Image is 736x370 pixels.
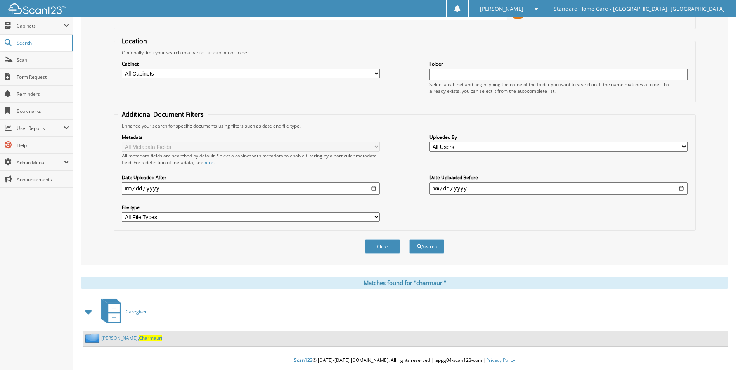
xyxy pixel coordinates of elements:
span: Scan [17,57,69,63]
input: end [429,182,688,195]
div: Enhance your search for specific documents using filters such as date and file type. [118,123,691,129]
label: Folder [429,61,688,67]
span: Announcements [17,176,69,183]
span: Search [17,40,68,46]
div: Select a cabinet and begin typing the name of the folder you want to search in. If the name match... [429,81,688,94]
img: folder2.png [85,333,101,343]
span: Bookmarks [17,108,69,114]
span: Form Request [17,74,69,80]
span: Help [17,142,69,149]
a: Privacy Policy [486,357,515,363]
div: Matches found for "charmauri" [81,277,728,289]
span: Scan123 [294,357,313,363]
span: [PERSON_NAME] [480,7,523,11]
label: File type [122,204,380,211]
button: Search [409,239,444,254]
span: Charmauri [139,335,162,341]
div: All metadata fields are searched by default. Select a cabinet with metadata to enable filtering b... [122,152,380,166]
label: Cabinet [122,61,380,67]
span: Standard Home Care - [GEOGRAPHIC_DATA], [GEOGRAPHIC_DATA] [554,7,725,11]
div: Optionally limit your search to a particular cabinet or folder [118,49,691,56]
legend: Additional Document Filters [118,110,208,119]
button: Clear [365,239,400,254]
img: scan123-logo-white.svg [8,3,66,14]
label: Date Uploaded Before [429,174,688,181]
input: start [122,182,380,195]
label: Date Uploaded After [122,174,380,181]
a: [PERSON_NAME],Charmauri [101,335,162,341]
label: Uploaded By [429,134,688,140]
iframe: Chat Widget [697,333,736,370]
label: Metadata [122,134,380,140]
legend: Location [118,37,151,45]
a: here [203,159,213,166]
span: User Reports [17,125,64,131]
span: Reminders [17,91,69,97]
span: Cabinets [17,22,64,29]
div: © [DATE]-[DATE] [DOMAIN_NAME]. All rights reserved | appg04-scan123-com | [73,351,736,370]
span: Caregiver [126,308,147,315]
a: Caregiver [97,296,147,327]
span: Admin Menu [17,159,64,166]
